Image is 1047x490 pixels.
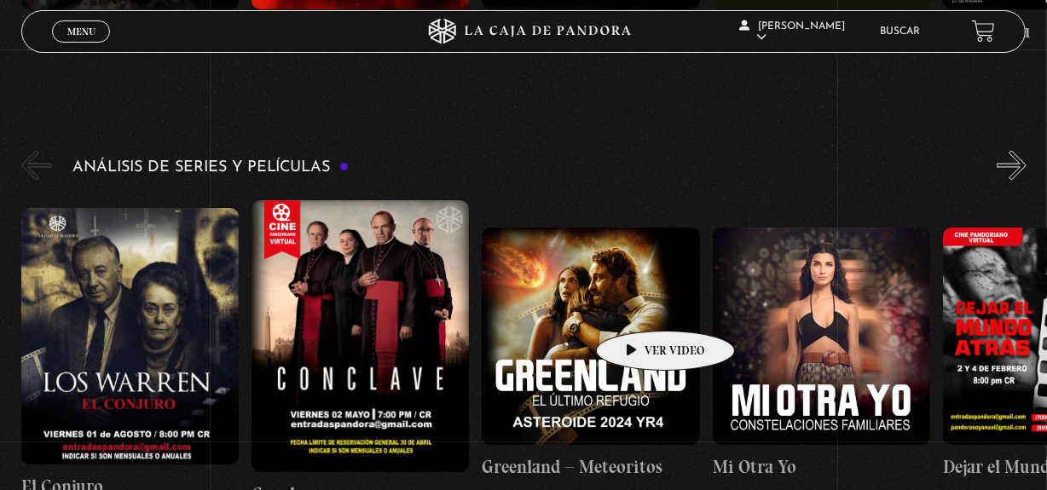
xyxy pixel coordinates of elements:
a: View your shopping cart [972,20,995,43]
h3: Análisis de series y películas [72,160,350,176]
h4: Greenland – Meteoritos [482,454,699,481]
span: Cerrar [61,40,101,52]
a: Buscar [881,26,921,37]
h4: Papa [PERSON_NAME] [21,18,239,45]
span: [PERSON_NAME] [739,21,845,43]
h4: Mi Otra Yo [713,454,930,481]
button: Previous [21,151,51,181]
button: Next [997,151,1027,181]
span: Menu [67,26,95,37]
